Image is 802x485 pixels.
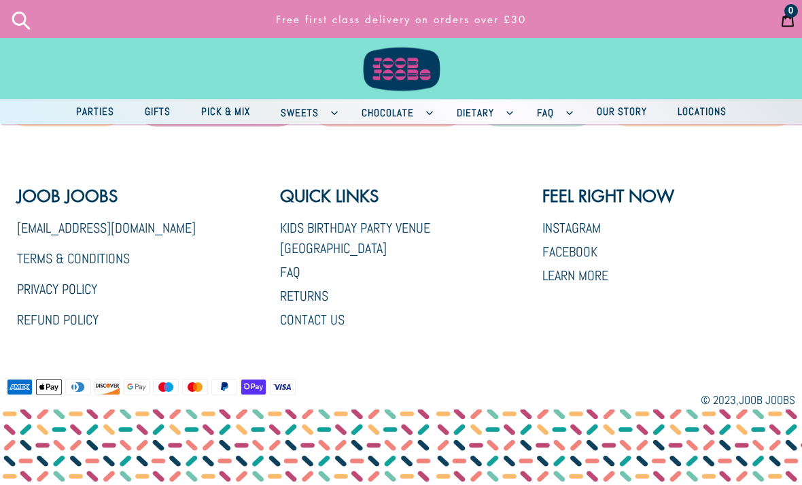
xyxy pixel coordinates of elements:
span: Parties [69,103,121,120]
span: Gifts [138,103,177,120]
a: Returns [280,287,328,305]
span: Dietary [450,104,501,121]
span: Sweets [274,104,326,121]
a: Privacy Policy [17,280,97,298]
a: FAQ [280,263,300,281]
a: Pick & Mix [188,102,264,122]
span: Locations [671,103,733,120]
span: 0 [788,6,794,16]
p: Free first class delivery on orders over £30 [135,6,667,33]
span: Our Story [590,103,654,120]
a: Parties [63,102,128,122]
a: Refund Policy [17,311,99,329]
button: FAQ [523,99,580,124]
a: Locations [664,102,740,122]
a: Gifts [131,102,184,122]
span: FAQ [530,104,561,121]
a: Contact Us [280,311,345,329]
span: Chocolate [355,104,421,121]
a: 0 [773,2,802,36]
span: Pick & Mix [194,103,257,120]
img: Joob Joobs [353,7,449,94]
a: Joob Joobs [739,392,795,407]
a: Learn More [542,267,608,284]
p: Quick links [280,186,523,207]
small: © 2023, [701,392,795,407]
button: Sweets [267,99,345,124]
a: Instagram [542,219,601,237]
a: Our Story [583,102,661,122]
button: Chocolate [348,99,440,124]
a: Terms & Conditions [17,250,130,267]
a: [EMAIL_ADDRESS][DOMAIN_NAME] [17,219,196,237]
p: Joob Joobs [17,186,196,207]
a: Kids Birthday Party Venue [GEOGRAPHIC_DATA] [280,219,430,257]
a: Facebook [542,243,597,261]
button: Dietary [443,99,520,124]
p: Feel Right Now [542,186,674,207]
a: Free first class delivery on orders over £30 [129,6,673,33]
